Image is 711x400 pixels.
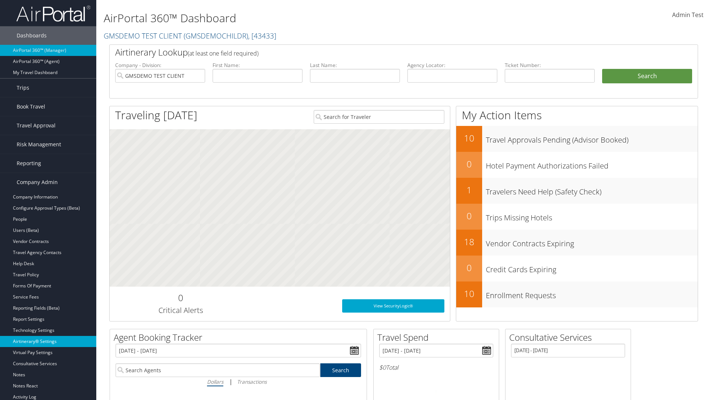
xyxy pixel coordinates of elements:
span: ( GMSDEMOCHILDR ) [184,31,248,41]
h3: Hotel Payment Authorizations Failed [486,157,698,171]
h2: 0 [115,291,246,304]
h3: Critical Alerts [115,305,246,316]
h2: 0 [456,158,482,170]
h2: 1 [456,184,482,196]
a: 18Vendor Contracts Expiring [456,230,698,256]
div: | [116,377,361,386]
a: 0Hotel Payment Authorizations Failed [456,152,698,178]
h3: Credit Cards Expiring [486,261,698,275]
input: Search Agents [116,363,320,377]
span: Trips [17,79,29,97]
span: Risk Management [17,135,61,154]
h1: My Action Items [456,107,698,123]
h3: Travelers Need Help (Safety Check) [486,183,698,197]
i: Transactions [237,378,267,385]
a: 10Enrollment Requests [456,281,698,307]
span: Admin Test [672,11,704,19]
label: First Name: [213,61,303,69]
h2: 10 [456,287,482,300]
a: 0Credit Cards Expiring [456,256,698,281]
i: Dollars [207,378,223,385]
label: Company - Division: [115,61,205,69]
a: 10Travel Approvals Pending (Advisor Booked) [456,126,698,152]
h1: Traveling [DATE] [115,107,197,123]
label: Last Name: [310,61,400,69]
h3: Travel Approvals Pending (Advisor Booked) [486,131,698,145]
span: Book Travel [17,97,45,116]
h2: 0 [456,210,482,222]
a: Admin Test [672,4,704,27]
h3: Vendor Contracts Expiring [486,235,698,249]
h6: Total [379,363,493,371]
h2: Agent Booking Tracker [114,331,367,344]
a: 1Travelers Need Help (Safety Check) [456,178,698,204]
h2: Airtinerary Lookup [115,46,643,59]
h2: Consultative Services [509,331,631,344]
h1: AirPortal 360™ Dashboard [104,10,504,26]
label: Agency Locator: [407,61,497,69]
span: Travel Approval [17,116,56,135]
span: Dashboards [17,26,47,45]
h2: Travel Spend [377,331,499,344]
span: Reporting [17,154,41,173]
input: Search for Traveler [314,110,444,124]
h3: Trips Missing Hotels [486,209,698,223]
a: 0Trips Missing Hotels [456,204,698,230]
h2: 18 [456,236,482,248]
button: Search [602,69,692,84]
span: Company Admin [17,173,58,191]
img: airportal-logo.png [16,5,90,22]
a: Search [320,363,361,377]
span: (at least one field required) [188,49,258,57]
a: GMSDEMO TEST CLIENT [104,31,276,41]
span: , [ 43433 ] [248,31,276,41]
h2: 10 [456,132,482,144]
a: View SecurityLogic® [342,299,444,313]
h3: Enrollment Requests [486,287,698,301]
span: $0 [379,363,386,371]
label: Ticket Number: [505,61,595,69]
h2: 0 [456,261,482,274]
